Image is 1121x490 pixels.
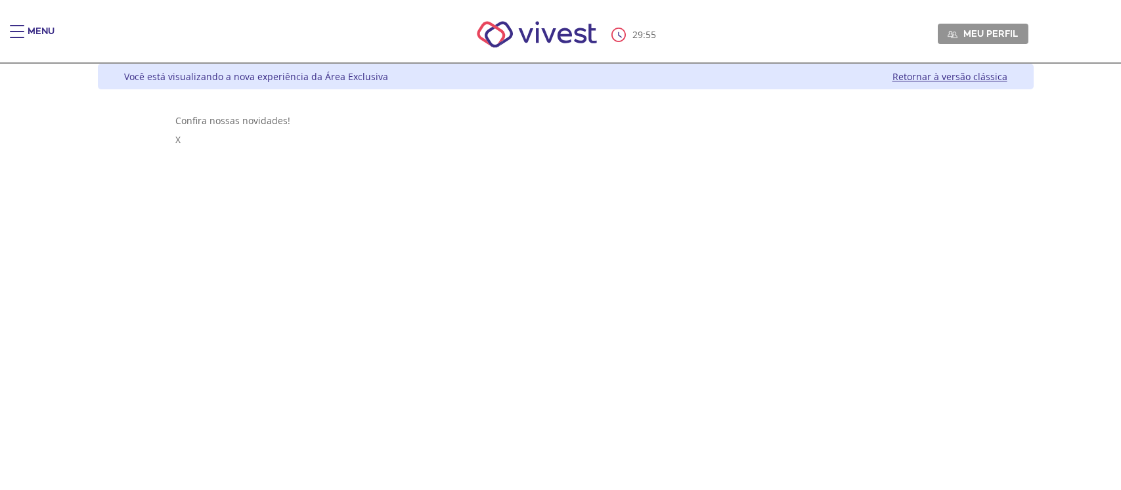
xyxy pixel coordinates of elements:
a: Meu perfil [938,24,1028,43]
img: Meu perfil [948,30,957,39]
div: Menu [28,25,55,51]
div: Vivest [88,64,1034,490]
div: Você está visualizando a nova experiência da Área Exclusiva [124,70,388,83]
span: 29 [632,28,643,41]
img: Vivest [462,7,611,62]
a: Retornar à versão clássica [892,70,1007,83]
span: 55 [646,28,656,41]
span: Meu perfil [963,28,1018,39]
span: X [175,133,181,146]
div: Confira nossas novidades! [175,114,956,127]
div: : [611,28,659,42]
